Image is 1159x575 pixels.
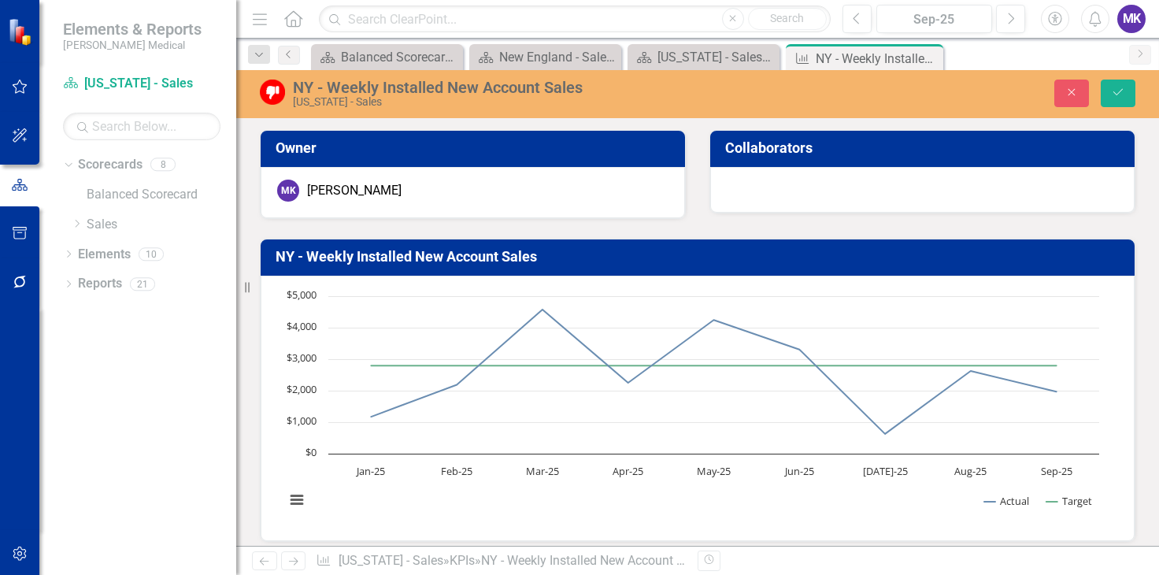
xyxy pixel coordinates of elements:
[1062,494,1092,508] text: Target
[71,182,236,242] div: Submenu
[139,247,164,261] div: 10
[657,47,776,67] div: [US_STATE] - Sales - Overview Dashboard
[87,216,236,234] a: Sales
[954,464,987,478] text: Aug-25
[307,182,402,200] div: [PERSON_NAME]
[2,266,38,299] button: Menu
[87,186,236,204] a: Balanced Scorecard
[8,18,35,46] img: ClearPoint Strategy
[71,212,236,238] div: Submenu
[697,464,731,478] text: May-25
[293,96,743,108] div: [US_STATE] - Sales
[481,553,707,568] div: NY - Weekly Installed New Account Sales
[260,80,285,105] img: Below Target
[287,319,317,333] text: $4,000
[305,445,317,459] text: $0
[277,180,299,202] div: MK
[1041,464,1072,478] text: Sep-25
[63,113,220,140] input: Search Below...
[748,8,827,30] button: Search
[287,414,317,428] text: $1,000
[78,246,131,264] a: Elements
[316,552,686,570] div: » »
[450,553,475,568] a: KPIs
[770,12,804,24] span: Search
[722,8,827,30] div: Submenu
[882,10,987,29] div: Sep-25
[441,464,472,478] text: Feb-25
[63,39,202,51] small: [PERSON_NAME] Medical
[341,47,459,67] div: Balanced Scorecard Welcome Page
[368,362,1060,369] g: Target, line 2 of 2 with 9 data points.
[876,5,992,33] button: Sep-25
[287,351,317,365] text: $3,000
[2,120,38,153] button: Menu
[287,382,317,396] text: $2,000
[725,140,1125,156] h3: Collaborators
[863,464,908,478] text: [DATE]-25
[130,277,155,291] div: 21
[150,158,176,172] div: 8
[816,49,939,69] div: NY - Weekly Installed New Account Sales
[842,5,1033,33] div: Submenu
[278,291,324,305] button: Show Target
[2,71,38,104] button: Menu
[499,47,617,67] div: New England - Sales - Overview Dashboard
[339,553,443,568] a: [US_STATE] - Sales
[319,6,831,33] input: Search ClearPoint...
[783,464,814,478] text: Jun-25
[1117,5,1146,33] button: MK
[276,140,676,156] h3: Owner
[613,464,643,478] text: Apr-25
[78,275,122,293] a: Reports
[63,75,220,93] a: [US_STATE] - Sales
[355,464,385,478] text: Jan-25
[2,538,38,571] button: Menu
[78,156,143,174] a: Scorecards
[277,288,1118,525] div: Chart. Highcharts interactive chart.
[276,249,1125,265] h3: NY - Weekly Installed New Account Sales
[315,47,459,67] a: Balanced Scorecard Welcome Page
[473,47,617,67] a: New England - Sales - Overview Dashboard
[526,464,559,478] text: Mar-25
[293,79,743,96] div: NY - Weekly Installed New Account Sales
[790,49,939,69] div: Submenu
[278,289,300,311] button: View chart menu, Chart | Chart context menu
[631,47,776,67] a: [US_STATE] - Sales - Overview Dashboard
[2,217,38,250] button: Menu
[277,288,1107,525] svg: Interactive chart
[63,20,202,39] span: Elements & Reports
[1000,494,1029,508] text: Actual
